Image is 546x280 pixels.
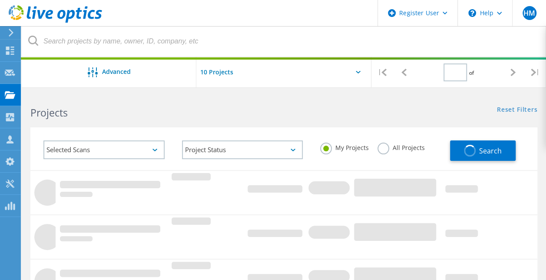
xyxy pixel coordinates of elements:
[320,143,369,151] label: My Projects
[524,57,546,88] div: |
[182,140,303,159] div: Project Status
[9,18,102,24] a: Live Optics Dashboard
[523,10,535,17] span: HM
[497,107,537,114] a: Reset Filters
[377,143,425,151] label: All Projects
[102,69,131,75] span: Advanced
[468,9,476,17] svg: \n
[43,140,165,159] div: Selected Scans
[469,69,474,77] span: of
[371,57,393,88] div: |
[479,146,502,156] span: Search
[450,140,516,161] button: Search
[30,106,68,120] b: Projects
